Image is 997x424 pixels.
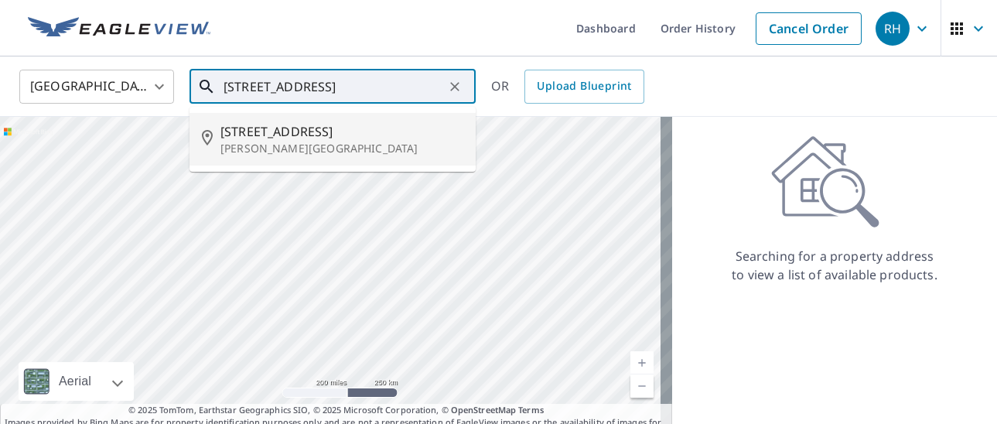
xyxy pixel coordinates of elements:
a: Current Level 5, Zoom Out [630,374,654,398]
p: [PERSON_NAME][GEOGRAPHIC_DATA] [220,141,463,156]
a: Upload Blueprint [524,70,644,104]
div: Aerial [54,362,96,401]
span: [STREET_ADDRESS] [220,122,463,141]
div: OR [491,70,644,104]
button: Clear [444,76,466,97]
a: Terms [518,404,544,415]
p: Searching for a property address to view a list of available products. [731,247,938,284]
a: Cancel Order [756,12,862,45]
div: RH [876,12,910,46]
div: [GEOGRAPHIC_DATA] [19,65,174,108]
a: OpenStreetMap [451,404,516,415]
a: Current Level 5, Zoom In [630,351,654,374]
input: Search by address or latitude-longitude [224,65,444,108]
span: Upload Blueprint [537,77,631,96]
div: Aerial [19,362,134,401]
span: © 2025 TomTom, Earthstar Geographics SIO, © 2025 Microsoft Corporation, © [128,404,544,417]
img: EV Logo [28,17,210,40]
